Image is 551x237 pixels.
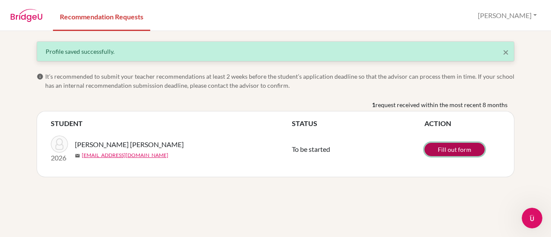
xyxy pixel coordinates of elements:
[474,7,541,24] button: [PERSON_NAME]
[424,143,485,156] a: Fill out form
[75,153,80,158] span: mail
[292,145,330,153] span: To be started
[75,139,184,150] span: [PERSON_NAME] [PERSON_NAME]
[10,9,43,22] img: BridgeU logo
[46,47,505,56] div: Profile saved successfully.
[503,47,509,57] button: Close
[292,118,424,129] th: STATUS
[82,151,168,159] a: [EMAIL_ADDRESS][DOMAIN_NAME]
[45,72,514,90] span: It’s recommended to submit your teacher recommendations at least 2 weeks before the student’s app...
[372,100,375,109] b: 1
[53,1,150,31] a: Recommendation Requests
[503,46,509,58] span: ×
[375,100,508,109] span: request received within the most recent 8 months
[424,118,500,129] th: ACTION
[51,135,68,153] img: Rodríguez Trejo, Estela Beatríz
[51,118,292,129] th: STUDENT
[522,208,542,228] iframe: Intercom live chat
[37,73,43,80] span: info
[51,153,68,163] p: 2026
